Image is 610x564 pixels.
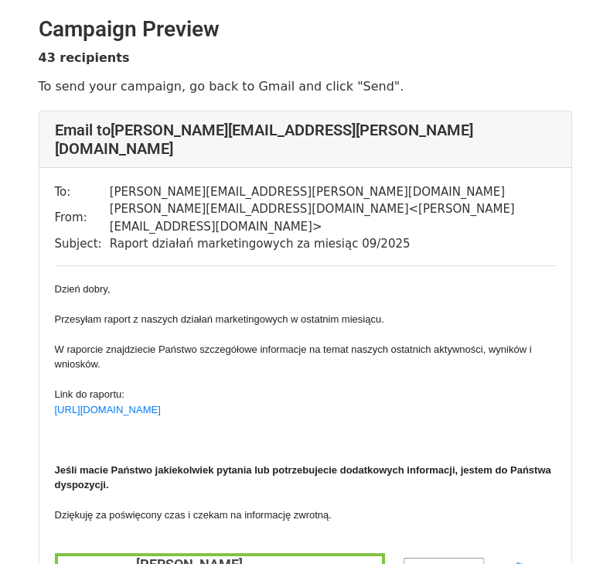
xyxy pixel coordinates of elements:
p: To send your campaign, go back to Gmail and click "Send". [39,78,572,94]
td: From: [55,200,110,235]
a: [URL][DOMAIN_NAME] [55,404,161,415]
strong: 43 recipients [39,50,130,65]
h4: Email to [PERSON_NAME][EMAIL_ADDRESS][PERSON_NAME][DOMAIN_NAME] [55,121,556,158]
td: To: [55,183,110,201]
td: Subject: [55,235,110,253]
strong: Jeśli macie Państwo jakiekolwiek pytania lub potrzebujecie dodatkowych informacji, jestem do Pańs... [55,464,551,491]
td: [PERSON_NAME][EMAIL_ADDRESS][PERSON_NAME][DOMAIN_NAME] [110,183,556,201]
td: Raport działań marketingowych za miesiąc 09/2025 [110,235,556,253]
h2: Campaign Preview [39,16,572,43]
div: Dziękuję za poświęcony czas i czekam na informację zwrotną. [55,493,556,523]
div: Dzień dobry, Przesyłam raport z naszych działań marketingowych w ostatnim miesiącu. W raporcie zn... [55,282,556,402]
td: [PERSON_NAME][EMAIL_ADDRESS][DOMAIN_NAME] < [PERSON_NAME][EMAIL_ADDRESS][DOMAIN_NAME] > [110,200,556,235]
